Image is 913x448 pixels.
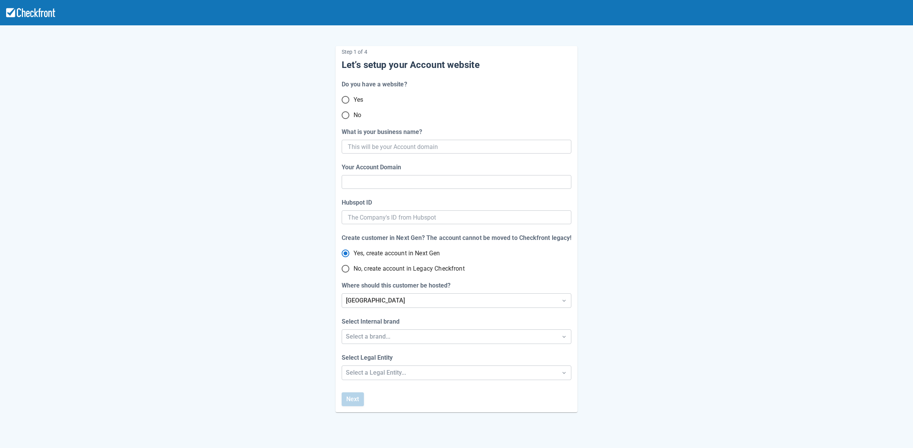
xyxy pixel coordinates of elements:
[342,46,571,58] p: Step 1 of 4
[803,365,913,448] iframe: Chat Widget
[342,59,571,71] h5: Let’s setup your Account website
[346,296,553,305] div: [GEOGRAPHIC_DATA]
[342,281,454,290] label: Where should this customer be hosted?
[342,233,571,243] div: Create customer in Next Gen? The account cannot be moved to Checkfront legacy!
[354,249,440,258] span: Yes, create account in Next Gen
[342,198,375,207] label: Hubspot ID
[560,333,568,341] span: Dropdown icon
[348,140,564,154] input: This will be your Account domain
[354,111,361,120] span: No
[346,332,553,341] div: Select a brand...
[348,210,565,224] input: The Company's ID from Hubspot
[354,264,465,273] span: No, create account in Legacy Checkfront
[342,127,425,137] label: What is your business name?
[342,163,404,172] label: Your Account Domain
[342,353,396,362] label: Select Legal Entity
[346,368,553,377] div: Select a Legal Entity...
[342,80,407,89] div: Do you have a website?
[354,95,363,104] span: Yes
[560,369,568,377] span: Dropdown icon
[342,317,403,326] label: Select Internal brand
[560,297,568,304] span: Dropdown icon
